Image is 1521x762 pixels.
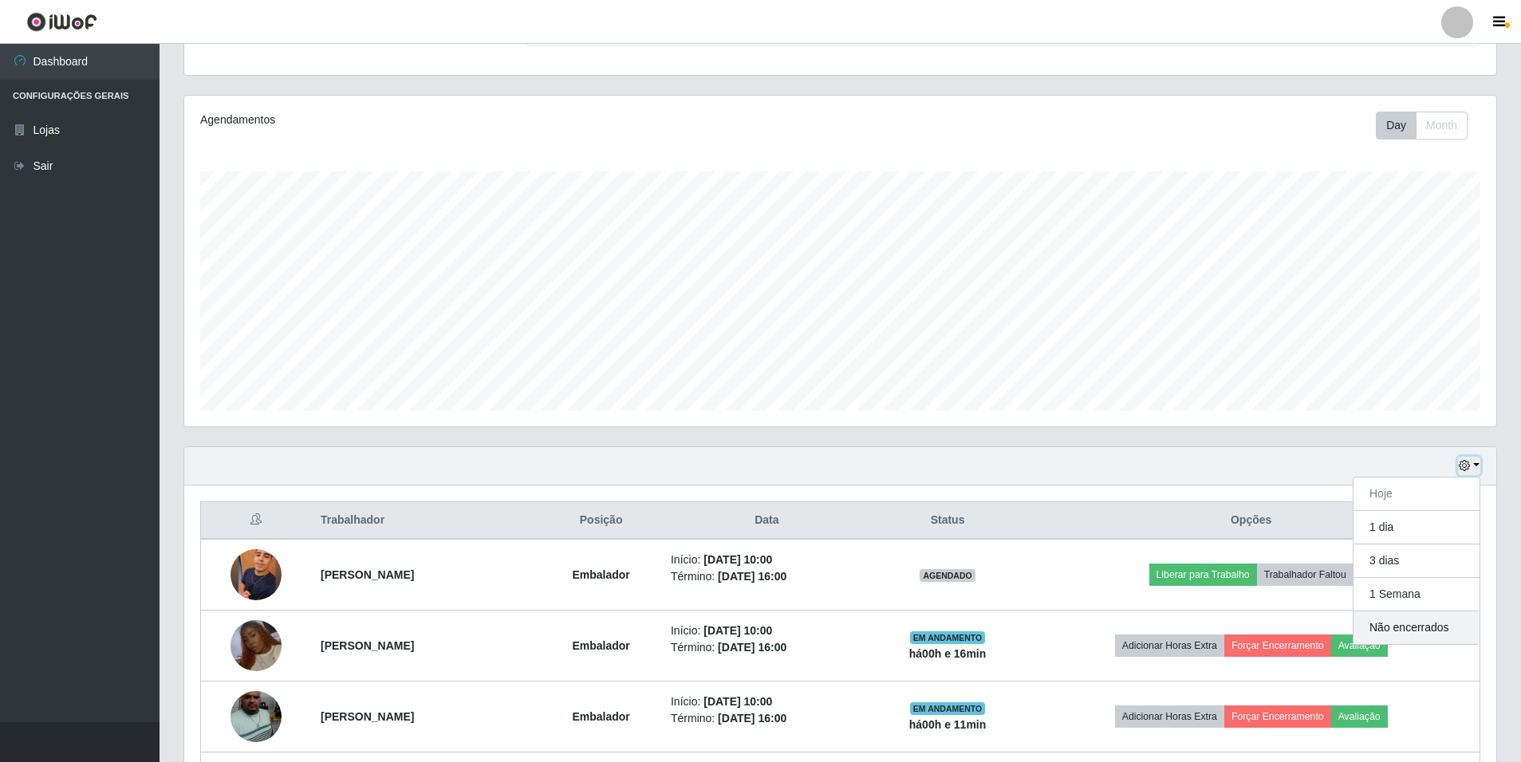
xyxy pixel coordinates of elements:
[671,623,863,639] li: Início:
[1257,564,1354,586] button: Trabalhador Faltou
[718,570,786,583] time: [DATE] 16:00
[909,718,987,731] strong: há 00 h e 11 min
[1115,705,1224,728] button: Adicionar Horas Extra
[718,712,786,725] time: [DATE] 16:00
[572,710,629,723] strong: Embalador
[1354,511,1480,544] button: 1 dia
[231,529,282,620] img: 1750432063793.jpeg
[321,710,414,723] strong: [PERSON_NAME]
[910,631,986,644] span: EM ANDAMENTO
[718,641,786,654] time: [DATE] 16:00
[661,502,873,540] th: Data
[1023,502,1480,540] th: Opções
[200,112,719,128] div: Agendamentos
[1376,112,1417,139] button: Day
[671,693,863,710] li: Início:
[703,624,772,637] time: [DATE] 10:00
[1354,578,1480,611] button: 1 Semana
[1115,634,1224,657] button: Adicionar Horas Extra
[873,502,1023,540] th: Status
[1376,112,1468,139] div: First group
[231,685,282,748] img: 1754068136422.jpeg
[1224,705,1331,728] button: Forçar Encerramento
[1354,477,1480,511] button: Hoje
[671,639,863,656] li: Término:
[1354,544,1480,578] button: 3 dias
[311,502,541,540] th: Trabalhador
[1149,564,1257,586] button: Liberar para Trabalho
[703,553,772,566] time: [DATE] 10:00
[920,569,975,582] span: AGENDADO
[321,639,414,652] strong: [PERSON_NAME]
[910,702,986,715] span: EM ANDAMENTO
[541,502,661,540] th: Posição
[671,710,863,727] li: Término:
[1354,611,1480,644] button: Não encerrados
[1376,112,1480,139] div: Toolbar with button groups
[572,568,629,581] strong: Embalador
[1331,634,1388,657] button: Avaliação
[671,552,863,568] li: Início:
[26,12,97,32] img: CoreUI Logo
[671,568,863,585] li: Término:
[1416,112,1468,139] button: Month
[703,695,772,708] time: [DATE] 10:00
[572,639,629,652] strong: Embalador
[1331,705,1388,728] button: Avaliação
[909,647,987,660] strong: há 00 h e 16 min
[321,568,414,581] strong: [PERSON_NAME]
[1224,634,1331,657] button: Forçar Encerramento
[231,600,282,691] img: 1750694984935.jpeg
